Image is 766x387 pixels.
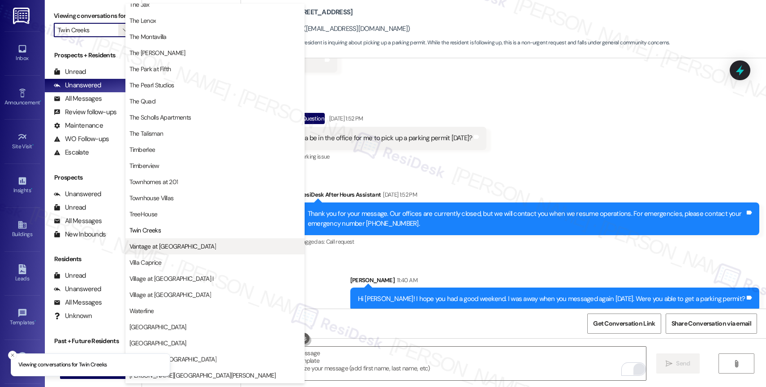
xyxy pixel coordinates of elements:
[4,173,40,198] a: Insights •
[54,81,101,90] div: Unanswered
[245,38,670,47] span: : The resident is inquiring about picking up a parking permit. While the resident is following up...
[733,360,740,367] i: 
[31,186,32,192] span: •
[40,98,41,104] span: •
[54,203,86,212] div: Unread
[8,351,17,360] button: Close toast
[4,305,40,330] a: Templates •
[58,23,118,37] input: All communities
[45,254,142,264] div: Residents
[45,173,142,182] div: Prospects
[129,113,191,122] span: The Scholls Apartments
[129,258,162,267] span: Villa Caprice
[129,64,171,73] span: The Park at Fifth
[593,319,655,328] span: Get Conversation Link
[129,242,216,251] span: Vantage at [GEOGRAPHIC_DATA]
[587,314,661,334] button: Get Conversation Link
[18,361,107,369] p: Viewing conversations for Twin Creeks
[54,121,103,130] div: Maintenance
[129,16,156,25] span: The Lenox
[129,274,214,283] span: Village at [GEOGRAPHIC_DATA] I
[676,359,690,368] span: Send
[666,314,757,334] button: Share Conversation via email
[54,284,101,294] div: Unanswered
[129,161,159,170] span: Timberview
[381,190,417,199] div: [DATE] 1:52 PM
[308,209,745,228] div: Thank you for your message. Our offices are currently closed, but we will contact you when we res...
[129,371,276,380] span: [PERSON_NAME][GEOGRAPHIC_DATA][PERSON_NAME]
[129,226,161,235] span: Twin Creeks
[54,67,86,77] div: Unread
[245,24,410,34] div: [PERSON_NAME]. ([EMAIL_ADDRESS][DOMAIN_NAME])
[254,150,487,163] div: Tagged as:
[4,217,40,241] a: Buildings
[300,235,759,248] div: Tagged as:
[656,353,700,374] button: Send
[129,322,186,331] span: [GEOGRAPHIC_DATA]
[129,32,167,41] span: The Montavilla
[666,360,672,367] i: 
[13,8,31,24] img: ResiDesk Logo
[54,271,86,280] div: Unread
[129,81,174,90] span: The Pearl Studios
[4,262,40,286] a: Leads
[300,190,759,202] div: ResiDesk After Hours Assistant
[129,306,154,315] span: Waterline
[129,177,178,186] span: Townhomes at 201
[54,94,102,103] div: All Messages
[129,193,174,202] span: Townhouse Villas
[253,347,646,380] textarea: To enrich screen reader interactions, please activate Accessibility in Grammarly extension settings
[129,290,211,299] span: Village at [GEOGRAPHIC_DATA]
[54,216,102,226] div: All Messages
[129,339,186,348] span: [GEOGRAPHIC_DATA]
[45,51,142,60] div: Prospects + Residents
[327,114,363,123] div: [DATE] 1:52 PM
[301,113,325,124] div: Question
[4,349,40,374] a: Account
[54,134,109,144] div: WO Follow-ups
[123,26,128,34] i: 
[129,97,155,106] span: The Quad
[54,107,116,117] div: Review follow-ups
[32,142,34,148] span: •
[129,48,185,57] span: The [PERSON_NAME]
[54,148,89,157] div: Escalate
[298,153,330,160] span: Parking issue
[54,9,133,23] label: Viewing conversations for
[358,294,745,304] div: Hi [PERSON_NAME]! I hope you had a good weekend. I was away when you messaged again [DATE]. Were ...
[54,311,92,321] div: Unknown
[54,298,102,307] div: All Messages
[54,230,106,239] div: New Inbounds
[54,189,101,199] div: Unanswered
[350,275,760,288] div: [PERSON_NAME]
[129,129,164,138] span: The Talisman
[671,319,751,328] span: Share Conversation via email
[4,41,40,65] a: Inbox
[129,145,155,154] span: Timberlee
[34,318,36,324] span: •
[262,133,473,143] div: Is anyone gonna be in the office for me to pick up a parking permit [DATE]?
[129,210,158,219] span: TreeHouse
[4,129,40,154] a: Site Visit •
[326,238,354,245] span: Call request
[45,336,142,346] div: Past + Future Residents
[395,275,417,285] div: 11:40 AM
[254,113,487,127] div: [PERSON_NAME]
[129,355,216,364] span: Windsor at [GEOGRAPHIC_DATA]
